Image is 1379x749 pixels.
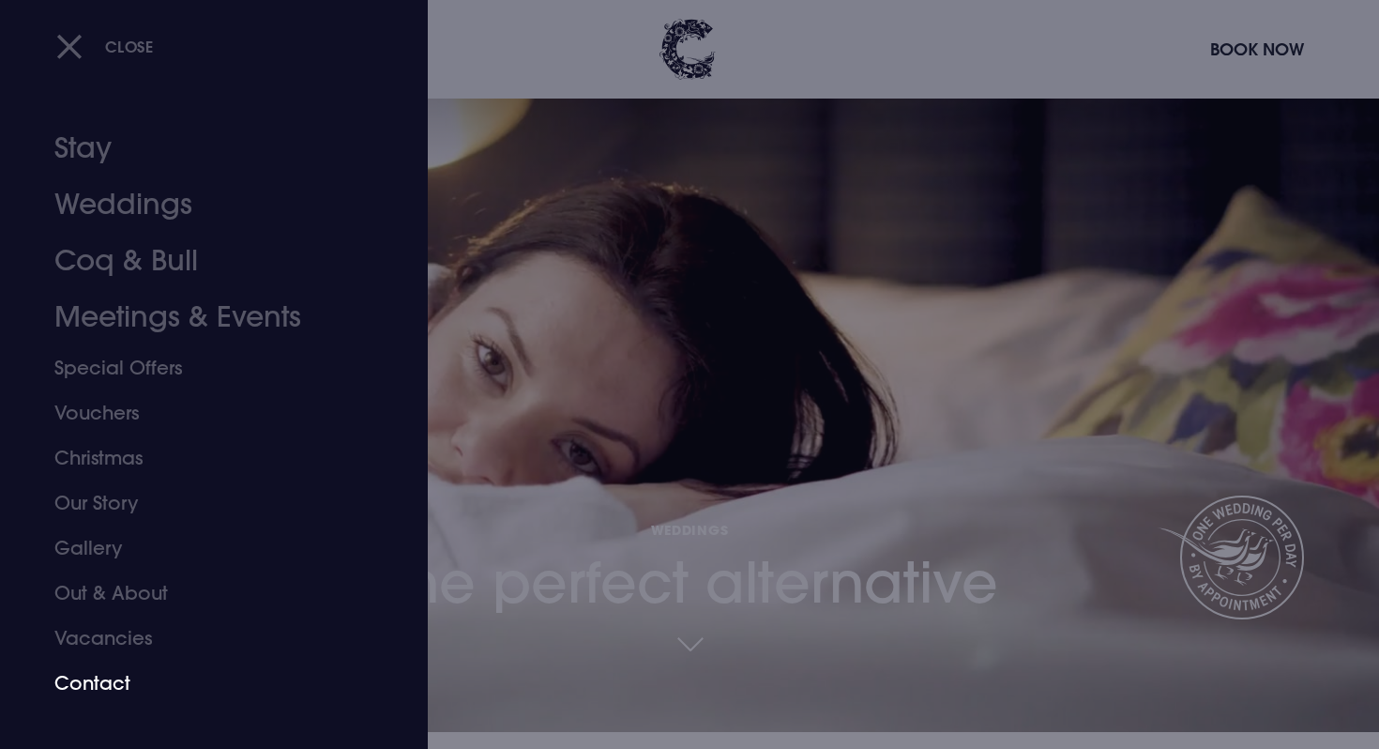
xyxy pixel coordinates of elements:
a: Vacancies [54,616,351,661]
a: Coq & Bull [54,233,351,289]
a: Special Offers [54,345,351,390]
a: Our Story [54,481,351,526]
span: Close [105,37,154,56]
a: Gallery [54,526,351,571]
a: Vouchers [54,390,351,436]
a: Stay [54,120,351,176]
a: Contact [54,661,351,706]
a: Meetings & Events [54,289,351,345]
a: Out & About [54,571,351,616]
button: Close [56,27,154,66]
a: Weddings [54,176,351,233]
a: Christmas [54,436,351,481]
